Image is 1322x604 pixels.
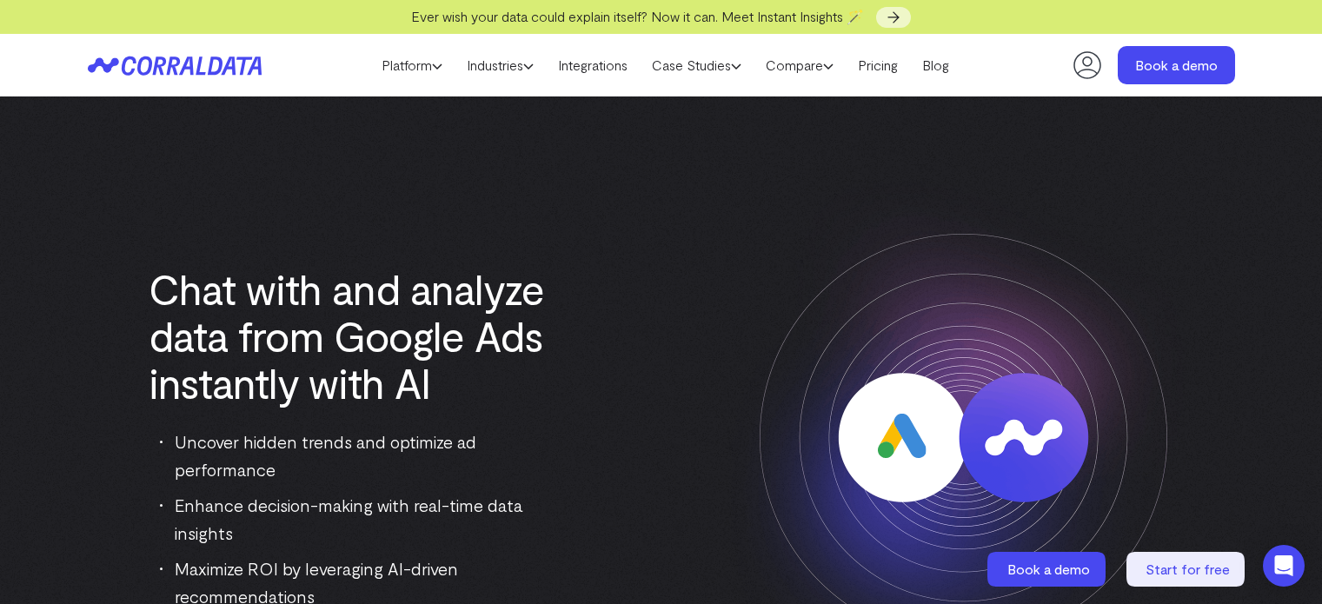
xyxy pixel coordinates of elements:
a: Integrations [546,52,640,78]
div: Open Intercom Messenger [1263,545,1305,587]
a: Start for free [1126,552,1248,587]
span: Ever wish your data could explain itself? Now it can. Meet Instant Insights 🪄 [411,8,864,24]
h1: Chat with and analyze data from Google Ads instantly with AI [149,265,570,406]
li: Uncover hidden trends and optimize ad performance [160,428,570,483]
a: Book a demo [1118,46,1235,84]
a: Platform [369,52,455,78]
a: Book a demo [987,552,1109,587]
a: Compare [754,52,846,78]
a: Blog [910,52,961,78]
a: Industries [455,52,546,78]
li: Enhance decision-making with real-time data insights [160,491,570,547]
span: Book a demo [1007,561,1090,577]
a: Pricing [846,52,910,78]
span: Start for free [1146,561,1230,577]
a: Case Studies [640,52,754,78]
